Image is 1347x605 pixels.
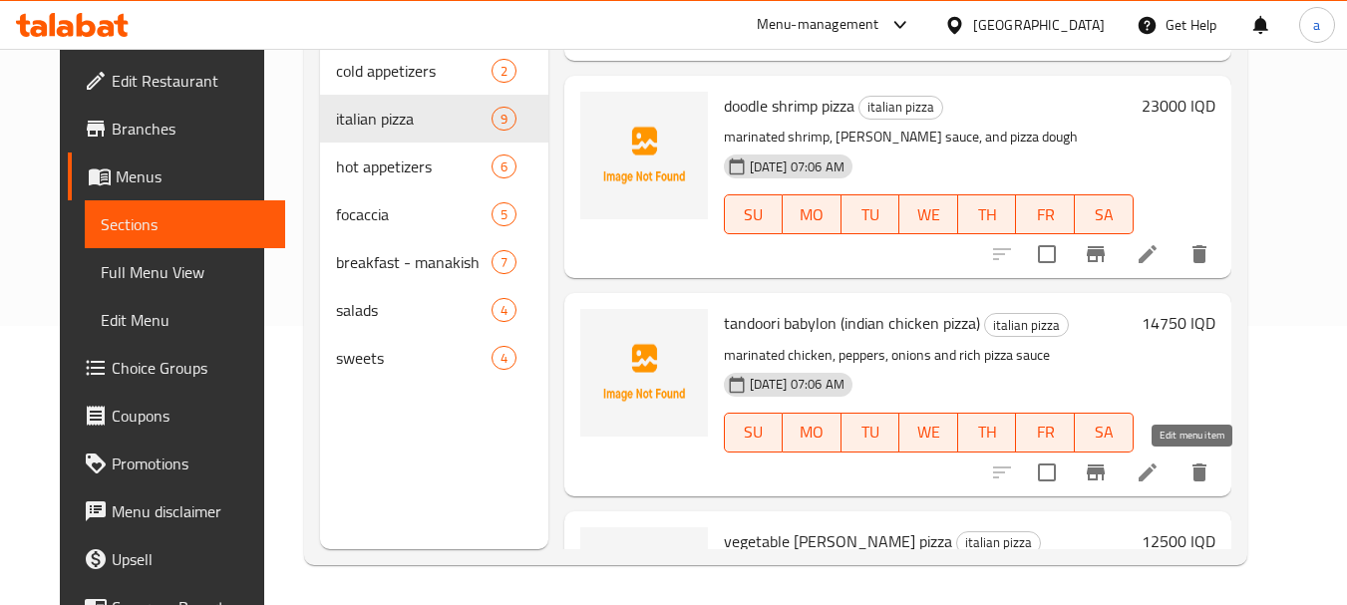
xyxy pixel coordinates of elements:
[68,440,285,487] a: Promotions
[956,531,1041,555] div: italian pizza
[112,69,269,93] span: Edit Restaurant
[68,57,285,105] a: Edit Restaurant
[1072,230,1120,278] button: Branch-specific-item
[493,301,515,320] span: 4
[492,154,516,178] div: items
[492,250,516,274] div: items
[493,157,515,176] span: 6
[783,413,842,453] button: MO
[966,200,1009,229] span: TH
[1142,309,1215,337] h6: 14750 IQD
[849,418,892,447] span: TU
[1176,230,1223,278] button: delete
[493,349,515,368] span: 4
[85,248,285,296] a: Full Menu View
[957,531,1040,554] span: italian pizza
[899,413,958,453] button: WE
[336,250,491,274] div: breakfast - manakish
[984,313,1069,337] div: italian pizza
[985,314,1068,337] span: italian pizza
[858,96,943,120] div: italian pizza
[68,344,285,392] a: Choice Groups
[85,296,285,344] a: Edit Menu
[580,309,708,437] img: tandoori babylon (indian chicken pizza)
[1083,200,1126,229] span: SA
[320,334,547,382] div: sweets4
[842,194,900,234] button: TU
[336,107,491,131] span: italian pizza
[1072,449,1120,496] button: Branch-specific-item
[724,413,783,453] button: SU
[742,375,852,394] span: [DATE] 07:06 AM
[68,535,285,583] a: Upsell
[724,91,854,121] span: doodle shrimp pizza
[757,13,879,37] div: Menu-management
[1176,449,1223,496] button: delete
[783,194,842,234] button: MO
[1136,242,1160,266] a: Edit menu item
[68,487,285,535] a: Menu disclaimer
[112,404,269,428] span: Coupons
[1083,418,1126,447] span: SA
[320,39,547,390] nav: Menu sections
[958,413,1017,453] button: TH
[1075,194,1134,234] button: SA
[112,499,269,523] span: Menu disclaimer
[973,14,1105,36] div: [GEOGRAPHIC_DATA]
[724,526,952,556] span: vegetable [PERSON_NAME] pizza
[1026,233,1068,275] span: Select to update
[336,202,491,226] span: focaccia
[336,346,491,370] span: sweets
[336,154,491,178] span: hot appetizers
[1026,452,1068,493] span: Select to update
[68,152,285,200] a: Menus
[859,96,942,119] span: italian pizza
[958,194,1017,234] button: TH
[791,200,834,229] span: MO
[85,200,285,248] a: Sections
[320,286,547,334] div: salads4
[1024,200,1067,229] span: FR
[907,200,950,229] span: WE
[742,157,852,176] span: [DATE] 07:06 AM
[493,253,515,272] span: 7
[320,238,547,286] div: breakfast - manakish7
[492,59,516,83] div: items
[68,392,285,440] a: Coupons
[112,547,269,571] span: Upsell
[492,298,516,322] div: items
[1075,413,1134,453] button: SA
[493,110,515,129] span: 9
[724,308,980,338] span: tandoori babylon (indian chicken pizza)
[320,47,547,95] div: cold appetizers2
[966,418,1009,447] span: TH
[112,117,269,141] span: Branches
[907,418,950,447] span: WE
[112,452,269,475] span: Promotions
[101,260,269,284] span: Full Menu View
[899,194,958,234] button: WE
[101,212,269,236] span: Sections
[68,105,285,152] a: Branches
[336,59,491,83] span: cold appetizers
[724,194,783,234] button: SU
[320,190,547,238] div: focaccia5
[116,164,269,188] span: Menus
[492,346,516,370] div: items
[849,200,892,229] span: TU
[1016,413,1075,453] button: FR
[112,356,269,380] span: Choice Groups
[336,298,491,322] span: salads
[492,107,516,131] div: items
[1142,527,1215,555] h6: 12500 IQD
[724,343,1134,368] p: marinated chicken, peppers, onions and rich pizza sauce
[580,92,708,219] img: doodle shrimp pizza
[493,205,515,224] span: 5
[101,308,269,332] span: Edit Menu
[733,200,775,229] span: SU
